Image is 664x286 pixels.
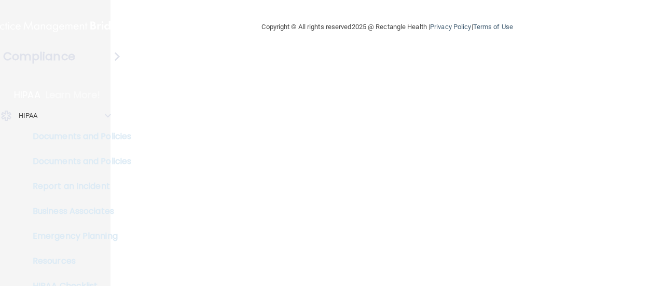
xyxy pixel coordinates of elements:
[46,89,101,101] p: Learn More!
[14,89,40,101] p: HIPAA
[7,231,148,241] p: Emergency Planning
[7,156,148,167] p: Documents and Policies
[7,131,148,142] p: Documents and Policies
[198,10,577,44] div: Copyright © All rights reserved 2025 @ Rectangle Health | |
[7,206,148,216] p: Business Associates
[430,23,471,31] a: Privacy Policy
[19,110,38,122] p: HIPAA
[7,181,148,192] p: Report an Incident
[7,256,148,266] p: Resources
[3,49,75,64] h4: Compliance
[473,23,513,31] a: Terms of Use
